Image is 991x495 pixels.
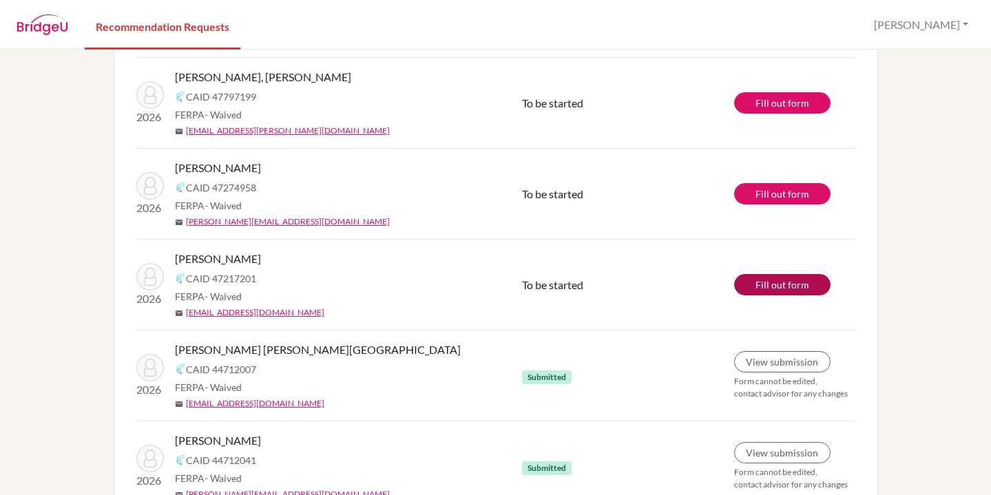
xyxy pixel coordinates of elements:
span: CAID 44712007 [186,362,256,377]
span: mail [175,127,183,136]
img: de Sousa Guillen, Jose Andres [136,81,164,109]
a: Fill out form [734,92,831,114]
a: View submission [734,442,831,463]
img: BridgeU logo [17,14,68,35]
button: [PERSON_NAME] [868,12,974,38]
img: Common App logo [175,273,186,284]
span: CAID 47797199 [186,89,256,104]
p: Form cannot be edited, contact advisor for any changes [734,375,855,400]
img: Piskulich, Alejandro [136,263,164,291]
a: Fill out form [734,183,831,204]
span: - Waived [205,472,242,484]
p: 2026 [136,200,164,216]
p: 2026 [136,472,164,489]
p: 2026 [136,291,164,307]
img: Montoya, Daniel [136,172,164,200]
span: mail [175,309,183,317]
span: - Waived [205,291,242,302]
img: Castro Montvelisky, Sofía [136,354,164,381]
img: Penón Gillen, Luisa [136,445,164,472]
a: Fill out form [734,274,831,295]
p: 2026 [136,381,164,398]
a: [PERSON_NAME][EMAIL_ADDRESS][DOMAIN_NAME] [186,215,390,228]
img: Common App logo [175,454,186,465]
span: [PERSON_NAME] [PERSON_NAME][GEOGRAPHIC_DATA] [175,341,461,358]
span: CAID 44712041 [186,453,256,467]
span: mail [175,218,183,227]
span: CAID 47274958 [186,180,256,195]
span: Submitted [522,370,572,384]
span: FERPA [175,471,242,485]
p: 2026 [136,109,164,125]
span: FERPA [175,289,242,304]
span: [PERSON_NAME] [175,160,261,176]
a: [EMAIL_ADDRESS][DOMAIN_NAME] [186,397,324,410]
span: To be started [522,278,583,291]
span: FERPA [175,198,242,213]
a: View submission [734,351,831,372]
a: [EMAIL_ADDRESS][PERSON_NAME][DOMAIN_NAME] [186,125,390,137]
span: [PERSON_NAME] [175,251,261,267]
span: FERPA [175,380,242,394]
p: Form cannot be edited, contact advisor for any changes [734,466,855,491]
span: CAID 47217201 [186,271,256,286]
span: mail [175,400,183,408]
img: Common App logo [175,91,186,102]
span: FERPA [175,107,242,122]
span: [PERSON_NAME] [175,432,261,449]
a: Recommendation Requests [85,2,240,50]
span: To be started [522,96,583,109]
span: - Waived [205,109,242,120]
img: Common App logo [175,182,186,193]
span: To be started [522,187,583,200]
span: [PERSON_NAME], [PERSON_NAME] [175,69,351,85]
img: Common App logo [175,364,186,375]
a: [EMAIL_ADDRESS][DOMAIN_NAME] [186,306,324,319]
span: - Waived [205,200,242,211]
span: Submitted [522,461,572,475]
span: - Waived [205,381,242,393]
